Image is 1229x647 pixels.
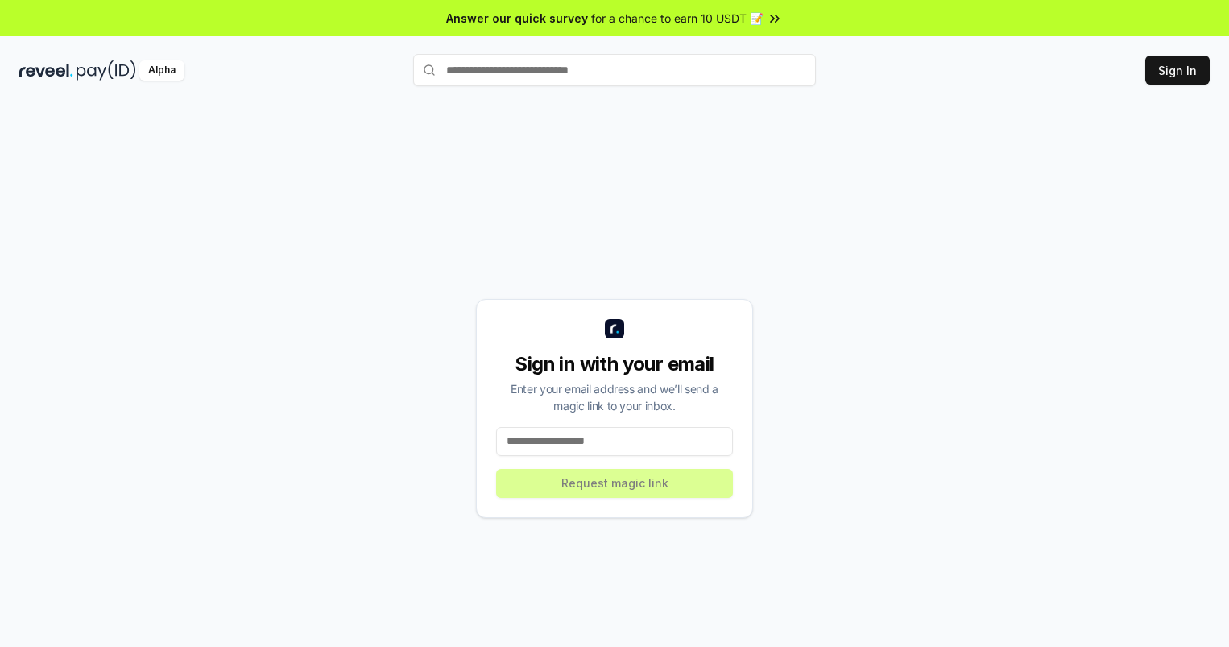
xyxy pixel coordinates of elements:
img: reveel_dark [19,60,73,81]
span: Answer our quick survey [446,10,588,27]
img: pay_id [77,60,136,81]
button: Sign In [1145,56,1210,85]
div: Enter your email address and we’ll send a magic link to your inbox. [496,380,733,414]
div: Alpha [139,60,184,81]
img: logo_small [605,319,624,338]
div: Sign in with your email [496,351,733,377]
span: for a chance to earn 10 USDT 📝 [591,10,763,27]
